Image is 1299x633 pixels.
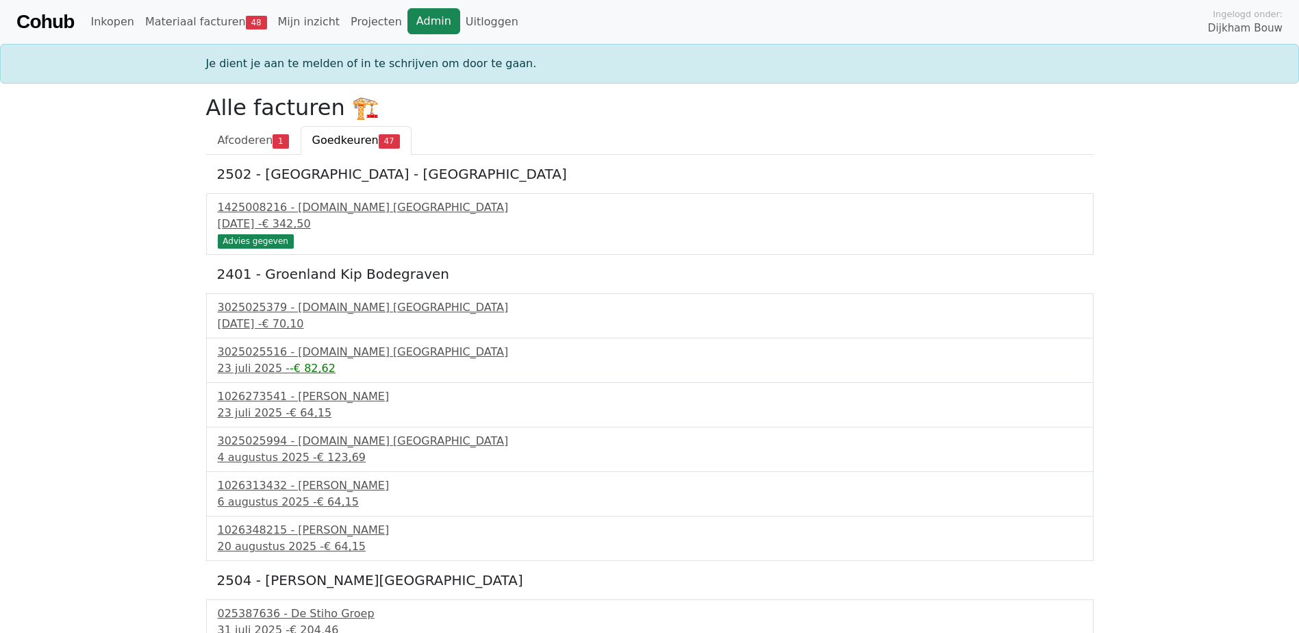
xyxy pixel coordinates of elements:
[218,216,1082,232] div: [DATE] -
[1213,8,1283,21] span: Ingelogd onder:
[218,433,1082,466] a: 3025025994 - [DOMAIN_NAME] [GEOGRAPHIC_DATA]4 augustus 2025 -€ 123,69
[218,299,1082,332] a: 3025025379 - [DOMAIN_NAME] [GEOGRAPHIC_DATA][DATE] -€ 70,10
[218,522,1082,555] a: 1026348215 - [PERSON_NAME]20 augustus 2025 -€ 64,15
[273,134,288,148] span: 1
[290,362,336,375] span: -€ 82,62
[290,406,331,419] span: € 64,15
[218,234,294,248] div: Advies gegeven
[460,8,524,36] a: Uitloggen
[1208,21,1283,36] span: Dijkham Bouw
[218,538,1082,555] div: 20 augustus 2025 -
[379,134,400,148] span: 47
[217,572,1083,588] h5: 2504 - [PERSON_NAME][GEOGRAPHIC_DATA]
[262,217,310,230] span: € 342,50
[345,8,407,36] a: Projecten
[218,388,1082,421] a: 1026273541 - [PERSON_NAME]23 juli 2025 -€ 64,15
[218,316,1082,332] div: [DATE] -
[218,360,1082,377] div: 23 juli 2025 -
[218,344,1082,377] a: 3025025516 - [DOMAIN_NAME] [GEOGRAPHIC_DATA]23 juli 2025 --€ 82,62
[218,405,1082,421] div: 23 juli 2025 -
[218,134,273,147] span: Afcoderen
[206,95,1094,121] h2: Alle facturen 🏗️
[218,433,1082,449] div: 3025025994 - [DOMAIN_NAME] [GEOGRAPHIC_DATA]
[324,540,366,553] span: € 64,15
[85,8,139,36] a: Inkopen
[140,8,273,36] a: Materiaal facturen48
[218,299,1082,316] div: 3025025379 - [DOMAIN_NAME] [GEOGRAPHIC_DATA]
[218,522,1082,538] div: 1026348215 - [PERSON_NAME]
[16,5,74,38] a: Cohub
[218,606,1082,622] div: 025387636 - De Stiho Groep
[217,266,1083,282] h5: 2401 - Groenland Kip Bodegraven
[218,199,1082,216] div: 1425008216 - [DOMAIN_NAME] [GEOGRAPHIC_DATA]
[246,16,267,29] span: 48
[218,477,1082,510] a: 1026313432 - [PERSON_NAME]6 augustus 2025 -€ 64,15
[317,451,366,464] span: € 123,69
[407,8,460,34] a: Admin
[218,199,1082,247] a: 1425008216 - [DOMAIN_NAME] [GEOGRAPHIC_DATA][DATE] -€ 342,50 Advies gegeven
[218,388,1082,405] div: 1026273541 - [PERSON_NAME]
[206,126,301,155] a: Afcoderen1
[273,8,346,36] a: Mijn inzicht
[312,134,379,147] span: Goedkeuren
[218,477,1082,494] div: 1026313432 - [PERSON_NAME]
[218,494,1082,510] div: 6 augustus 2025 -
[217,166,1083,182] h5: 2502 - [GEOGRAPHIC_DATA] - [GEOGRAPHIC_DATA]
[218,449,1082,466] div: 4 augustus 2025 -
[198,55,1102,72] div: Je dient je aan te melden of in te schrijven om door te gaan.
[218,344,1082,360] div: 3025025516 - [DOMAIN_NAME] [GEOGRAPHIC_DATA]
[317,495,359,508] span: € 64,15
[301,126,412,155] a: Goedkeuren47
[262,317,303,330] span: € 70,10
